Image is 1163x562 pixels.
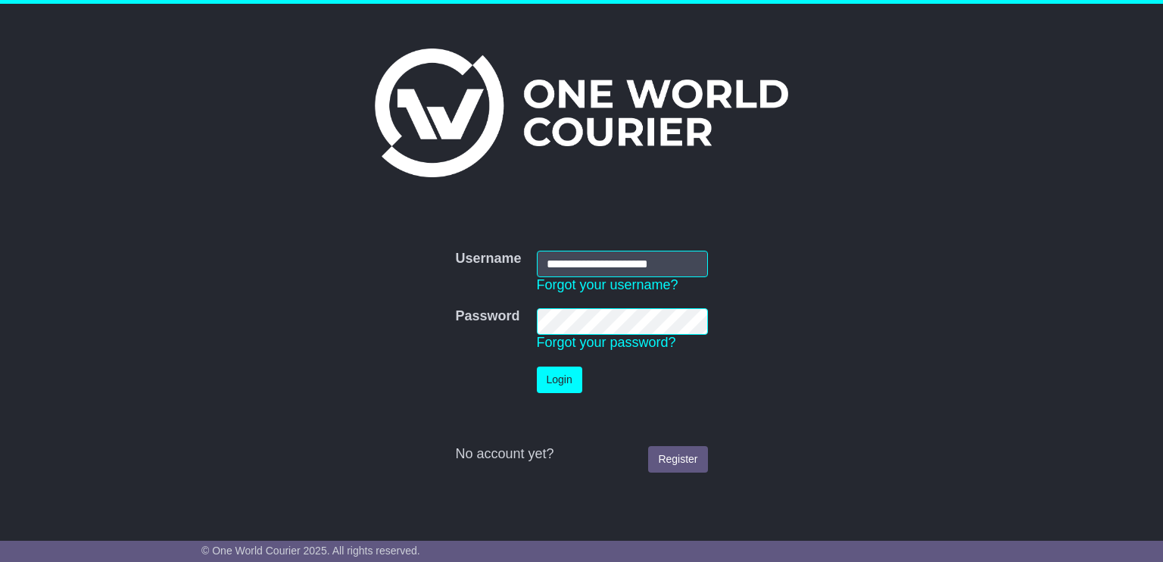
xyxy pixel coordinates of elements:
[201,545,420,557] span: © One World Courier 2025. All rights reserved.
[375,48,788,177] img: One World
[455,251,521,267] label: Username
[537,277,678,292] a: Forgot your username?
[537,367,582,393] button: Login
[455,308,519,325] label: Password
[537,335,676,350] a: Forgot your password?
[455,446,707,463] div: No account yet?
[648,446,707,473] a: Register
